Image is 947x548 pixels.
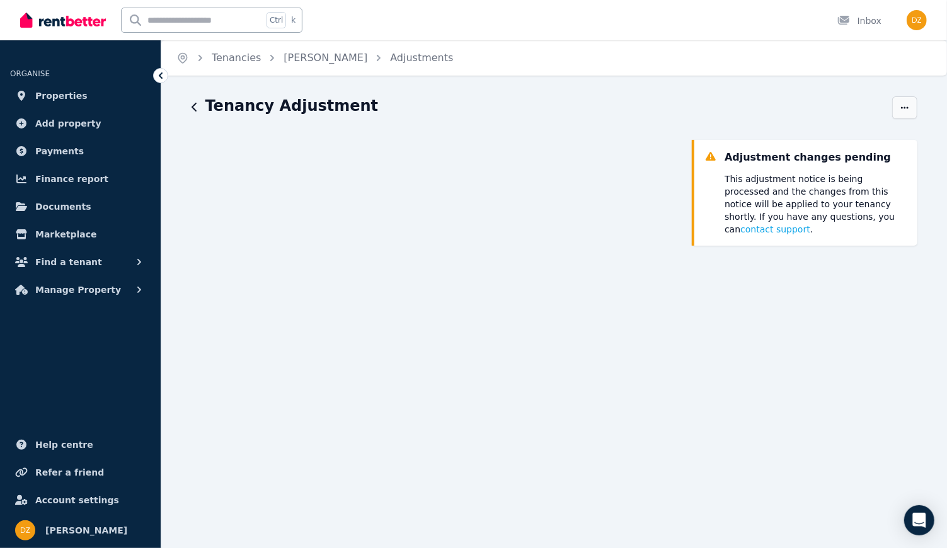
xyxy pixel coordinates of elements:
a: Help centre [10,432,151,457]
button: Manage Property [10,277,151,302]
span: Documents [35,199,91,214]
span: Ctrl [267,12,286,28]
span: Refer a friend [35,465,104,480]
div: Inbox [837,14,881,27]
span: [PERSON_NAME] [45,523,127,538]
nav: Breadcrumb [161,40,469,76]
img: RentBetter [20,11,106,30]
span: Finance report [35,171,108,186]
button: Find a tenant [10,249,151,275]
span: Marketplace [35,227,96,242]
span: Properties [35,88,88,103]
a: Add property [10,111,151,136]
span: Manage Property [35,282,121,297]
a: Adjustments [390,52,453,64]
a: Tenancies [212,52,261,64]
a: [PERSON_NAME] [284,52,367,64]
span: Account settings [35,493,119,508]
span: Find a tenant [35,254,102,270]
span: Payments [35,144,84,159]
h1: Tenancy Adjustment [205,96,379,116]
p: This adjustment notice is being processed and the changes from this notice will be applied to you... [725,173,907,236]
span: Help centre [35,437,93,452]
a: Finance report [10,166,151,191]
img: Daniel Zubiria [15,520,35,540]
span: ORGANISE [10,69,50,78]
a: Properties [10,83,151,108]
a: Account settings [10,488,151,513]
img: Daniel Zubiria [907,10,927,30]
span: Add property [35,116,101,131]
a: Marketplace [10,222,151,247]
a: Refer a friend [10,460,151,485]
span: k [291,15,296,25]
span: contact support [740,224,810,234]
a: Payments [10,139,151,164]
a: Documents [10,194,151,219]
div: Open Intercom Messenger [904,505,934,535]
div: Adjustment changes pending [725,150,891,165]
